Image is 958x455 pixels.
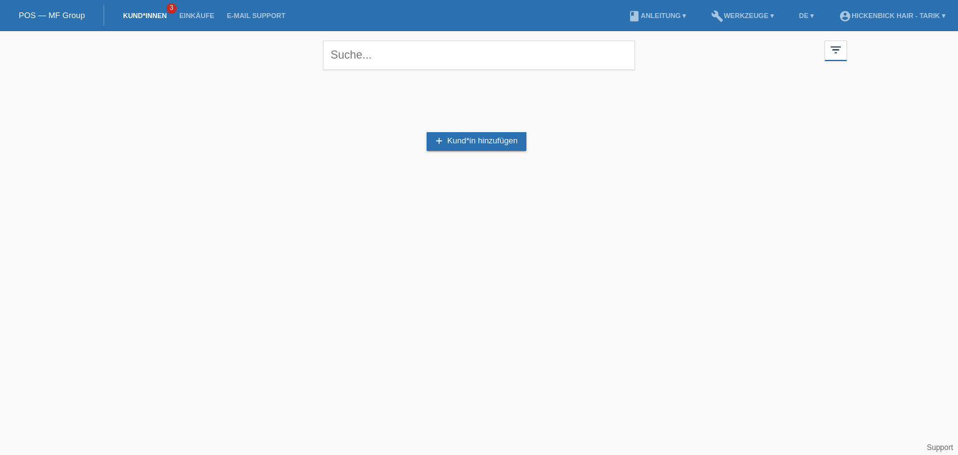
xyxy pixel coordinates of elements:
[173,12,220,19] a: Einkäufe
[829,43,843,57] i: filter_list
[705,12,780,19] a: buildWerkzeuge ▾
[434,136,444,146] i: add
[19,11,85,20] a: POS — MF Group
[833,12,952,19] a: account_circleHickenbick Hair - Tarik ▾
[221,12,292,19] a: E-Mail Support
[167,3,177,14] span: 3
[117,12,173,19] a: Kund*innen
[839,10,851,22] i: account_circle
[793,12,820,19] a: DE ▾
[927,443,953,452] a: Support
[711,10,723,22] i: build
[323,41,635,70] input: Suche...
[427,132,526,151] a: addKund*in hinzufügen
[628,10,641,22] i: book
[622,12,692,19] a: bookAnleitung ▾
